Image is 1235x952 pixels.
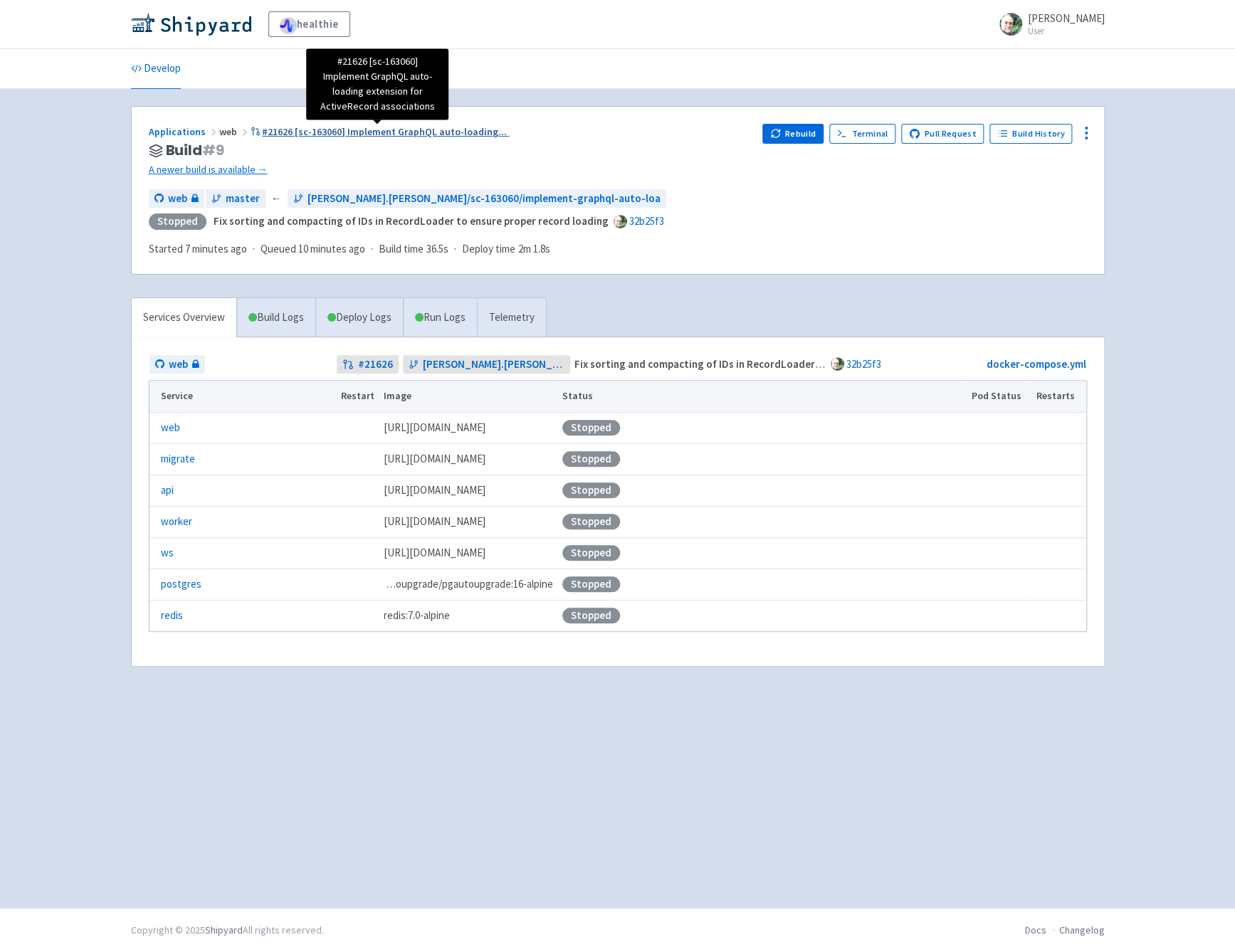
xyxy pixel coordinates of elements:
img: Shipyard logo [131,13,251,36]
a: A newer build is available → [149,162,752,178]
a: Deploy Logs [315,298,403,337]
a: Pull Request [901,124,984,144]
time: 10 minutes ago [298,242,365,255]
th: Restarts [1031,381,1086,412]
strong: # 21626 [358,356,393,373]
div: Stopped [149,213,206,230]
a: docker-compose.yml [987,357,1086,371]
a: healthie [268,11,350,37]
div: Stopped [562,576,620,592]
span: [PERSON_NAME] [1028,11,1105,25]
a: [PERSON_NAME].[PERSON_NAME]/sc-163060/implement-graphql-auto-loa [403,355,570,374]
span: web [169,356,188,373]
button: Rebuild [762,124,824,144]
th: Status [557,381,967,412]
a: Run Logs [403,298,477,337]
div: · · · [149,241,559,258]
a: Applications [149,125,219,138]
a: 32b25f3 [846,357,881,371]
a: Build Logs [237,298,315,337]
span: [DOMAIN_NAME][URL] [384,545,485,561]
div: Stopped [562,451,620,467]
span: 2m 1.8s [518,241,550,258]
a: web [149,355,205,374]
a: 32b25f3 [629,214,664,228]
span: [DOMAIN_NAME][URL] [384,482,485,499]
span: Queued [261,242,365,255]
span: Started [149,242,247,255]
a: [PERSON_NAME] User [991,13,1105,36]
a: ws [161,545,174,561]
span: 36.5s [426,241,448,258]
a: Build History [989,124,1072,144]
div: Stopped [562,514,620,529]
a: api [161,482,174,499]
span: [DOMAIN_NAME][URL] [384,451,485,467]
strong: Fix sorting and compacting of IDs in RecordLoader to ensure proper record loading [214,214,609,228]
time: 7 minutes ago [185,242,247,255]
strong: Fix sorting and compacting of IDs in RecordLoader to ensure proper record loading [574,357,969,371]
div: Copyright © 2025 All rights reserved. [131,923,324,938]
small: User [1028,26,1105,36]
span: Deploy time [462,241,515,258]
a: migrate [161,451,195,467]
div: Stopped [562,482,620,498]
span: [DOMAIN_NAME][URL] [384,420,485,436]
span: [DOMAIN_NAME][URL] [384,514,485,530]
a: #21626 [337,355,399,374]
a: postgres [161,576,201,593]
a: Shipyard [205,924,243,936]
span: web [219,125,251,138]
th: Image [379,381,557,412]
span: redis:7.0-alpine [384,608,450,624]
span: # 9 [202,140,224,160]
a: Telemetry [477,298,546,337]
a: #21626 [sc-163060] Implement GraphQL auto-loading... [251,125,510,138]
div: Stopped [562,608,620,623]
span: #21626 [sc-163060] Implement GraphQL auto-loading ... [262,125,507,138]
a: redis [161,608,183,624]
span: [PERSON_NAME].[PERSON_NAME]/sc-163060/implement-graphql-auto-loa [308,191,661,207]
a: Changelog [1059,924,1105,936]
a: Terminal [829,124,895,144]
div: Stopped [562,545,620,561]
span: [PERSON_NAME].[PERSON_NAME]/sc-163060/implement-graphql-auto-loa [423,356,564,373]
a: Develop [131,49,181,89]
span: Build time [379,241,424,258]
th: Service [149,381,337,412]
span: pgautoupgrade/pgautoupgrade:16-alpine [384,576,553,593]
a: web [161,420,180,436]
a: web [149,189,204,208]
span: Build [166,142,224,159]
th: Restart [337,381,379,412]
span: ← [271,191,282,207]
a: [PERSON_NAME].[PERSON_NAME]/sc-163060/implement-graphql-auto-loa [288,189,666,208]
div: Stopped [562,420,620,435]
a: worker [161,514,192,530]
span: web [168,191,187,207]
a: Docs [1025,924,1046,936]
a: master [206,189,266,208]
a: Services Overview [132,298,236,337]
th: Pod Status [967,381,1031,412]
span: master [226,191,260,207]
